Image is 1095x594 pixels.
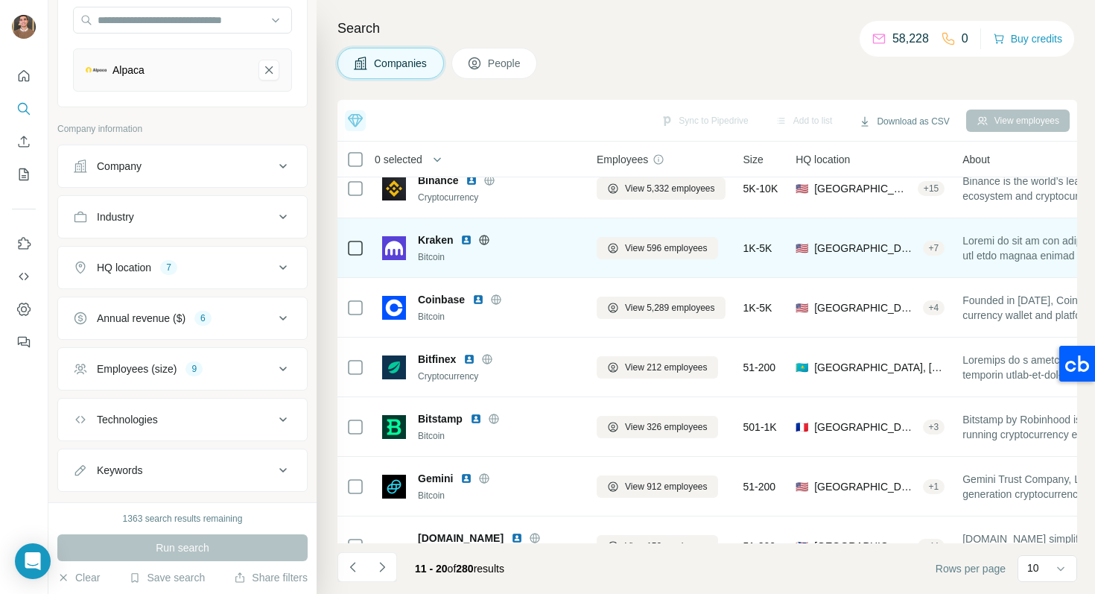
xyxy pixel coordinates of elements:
img: LinkedIn logo [470,413,482,425]
button: Use Surfe API [12,263,36,290]
button: View 596 employees [597,237,718,259]
button: Clear [57,570,100,585]
button: View 912 employees [597,475,718,498]
span: View 5,289 employees [625,301,715,315]
span: About [962,152,990,167]
div: + 3 [923,420,945,434]
span: HQ location [796,152,850,167]
span: 🇰🇿 [796,360,808,375]
div: HQ location [97,260,151,275]
span: Coinbase [418,292,465,307]
p: 10 [1027,560,1039,575]
button: View 152 employees [597,535,718,557]
button: View 5,332 employees [597,177,726,200]
img: LinkedIn logo [460,234,472,246]
div: Technologies [97,412,158,427]
div: + 7 [923,241,945,255]
button: Share filters [234,570,308,585]
button: HQ location7 [58,250,307,285]
button: Alpaca-remove-button [258,60,279,80]
span: Bitstamp [418,411,463,426]
span: 🇺🇸 [796,241,808,256]
span: View 596 employees [625,241,708,255]
img: Logo of Gemini [382,475,406,499]
span: View 326 employees [625,420,708,434]
button: Navigate to previous page [337,552,367,582]
button: Industry [58,199,307,235]
img: Logo of Coinbase [382,296,406,320]
div: 9 [185,362,203,376]
span: View 152 employees [625,540,708,553]
span: View 912 employees [625,480,708,493]
button: Employees (size)9 [58,351,307,387]
p: 58,228 [892,30,929,48]
div: Cryptocurrency [418,191,579,204]
img: LinkedIn logo [463,353,475,365]
button: Navigate to next page [367,552,397,582]
span: 11 - 20 [415,563,448,575]
span: View 212 employees [625,361,708,374]
img: LinkedIn logo [511,532,523,544]
div: Annual revenue ($) [97,311,185,326]
div: 6 [194,312,212,325]
span: 0 selected [375,152,422,167]
span: Companies [374,56,428,71]
div: Open Intercom Messenger [15,543,51,579]
div: Alpaca [112,63,145,78]
div: Cryptocurrency [418,370,579,383]
img: LinkedIn logo [460,473,472,484]
span: 280 [456,563,473,575]
div: Keywords [97,463,142,478]
span: 1K-5K [743,241,772,256]
div: + 4 [923,301,945,315]
button: Download as CSV [848,110,959,133]
button: Use Surfe on LinkedIn [12,230,36,257]
div: 7 [160,261,177,274]
span: 1K-5K [743,300,772,315]
button: Quick start [12,63,36,89]
span: [GEOGRAPHIC_DATA], [GEOGRAPHIC_DATA], [GEOGRAPHIC_DATA] [814,420,916,435]
button: Company [58,148,307,184]
span: [GEOGRAPHIC_DATA], [US_STATE] [814,300,916,315]
span: 🇫🇷 [796,420,808,435]
img: Logo of Bitstamp [382,415,406,439]
img: Avatar [12,15,36,39]
span: [GEOGRAPHIC_DATA], [US_STATE] [814,241,916,256]
img: Logo of cex.io [382,534,406,558]
img: LinkedIn logo [472,294,484,306]
span: Employees [597,152,648,167]
div: 1363 search results remaining [123,512,243,525]
span: 51-200 [743,479,776,494]
button: Feedback [12,329,36,356]
div: Bitcoin [418,310,579,323]
img: Logo of Bitfinex [382,356,406,379]
button: Dashboard [12,296,36,323]
span: [GEOGRAPHIC_DATA], [US_STATE] [814,479,916,494]
div: Bitcoin [418,429,579,443]
span: Bitfinex [418,352,456,367]
span: 51-200 [743,360,776,375]
span: 🇺🇸 [796,479,808,494]
button: View 212 employees [597,356,718,379]
div: + 44 [918,540,945,553]
span: 🇺🇸 [796,300,808,315]
div: Bitcoin [418,489,579,502]
span: [GEOGRAPHIC_DATA], [GEOGRAPHIC_DATA] [814,181,912,196]
div: Company [97,159,142,174]
div: Bitcoin [418,250,579,264]
button: Save search [129,570,205,585]
button: View 326 employees [597,416,718,438]
h4: Search [337,18,1077,39]
span: results [415,563,504,575]
span: 🇬🇧 [796,539,808,554]
button: My lists [12,161,36,188]
span: 🇺🇸 [796,181,808,196]
button: Keywords [58,452,307,488]
span: Kraken [418,233,453,247]
div: + 15 [918,182,945,195]
img: Alpaca-logo [86,67,107,73]
p: 0 [962,30,968,48]
span: People [488,56,522,71]
div: Employees (size) [97,361,177,376]
span: View 5,332 employees [625,182,715,195]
